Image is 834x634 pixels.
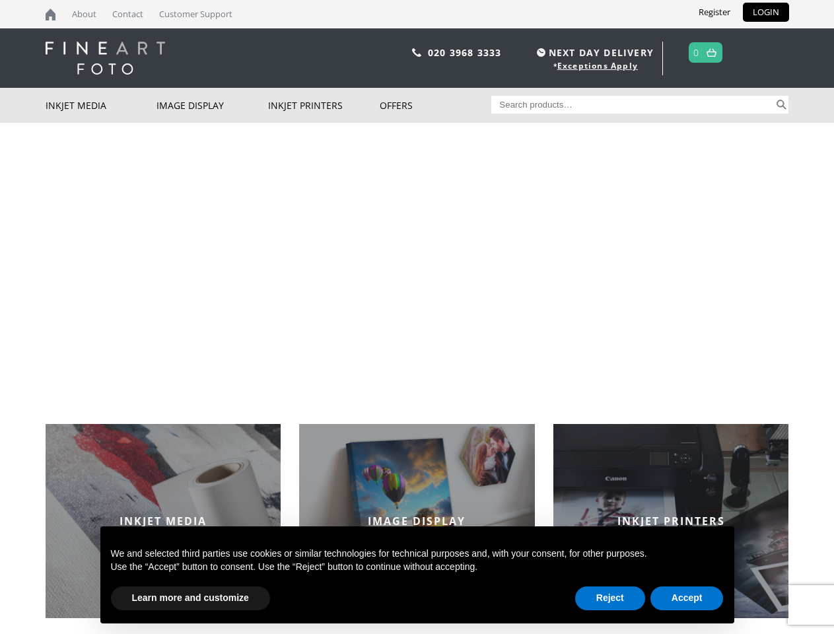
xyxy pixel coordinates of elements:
button: Accept [650,586,724,610]
button: Learn more and customize [111,586,270,610]
button: Reject [575,586,645,610]
a: 0 [693,43,699,62]
a: Inkjet Printers [268,88,380,123]
a: Register [689,3,740,22]
input: Search products… [491,96,774,114]
a: Inkjet Media [46,88,157,123]
h2: INKJET MEDIA [46,514,281,528]
a: Offers [380,88,491,123]
div: Choose slide to display. [411,378,424,391]
span: NEXT DAY DELIVERY [534,45,654,60]
a: LOGIN [743,3,789,22]
p: Use the “Accept” button to consent. Use the “Reject” button to continue without accepting. [111,561,724,574]
img: logo-white.svg [46,42,165,75]
button: Search [774,96,789,114]
h2: IMAGE DISPLAY [299,514,535,528]
img: phone.svg [412,48,421,57]
a: 020 3968 3333 [428,46,502,59]
img: basket.svg [707,48,716,57]
p: We and selected third parties use cookies or similar technologies for technical purposes and, wit... [111,547,724,561]
h2: INKJET PRINTERS [553,514,789,528]
img: next arrow [803,236,824,258]
a: Exceptions Apply [557,60,638,71]
a: Image Display [156,88,268,123]
img: time.svg [537,48,545,57]
img: previous arrow [10,236,31,258]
